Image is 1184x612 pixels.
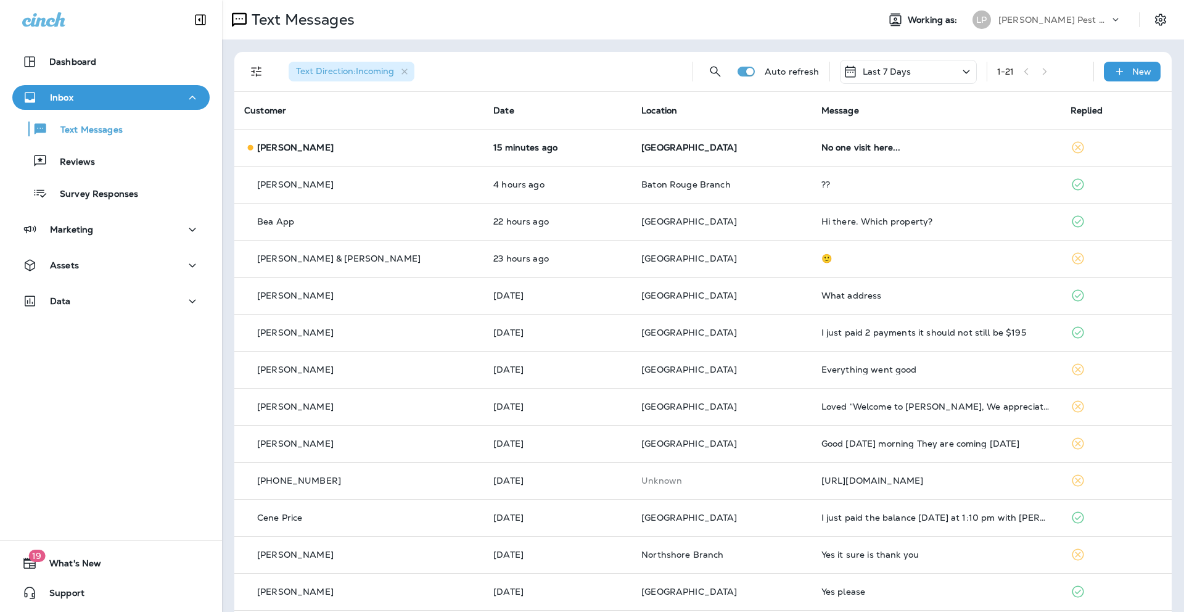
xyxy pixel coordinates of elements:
[908,15,960,25] span: Working as:
[1149,9,1172,31] button: Settings
[641,216,737,227] span: [GEOGRAPHIC_DATA]
[12,180,210,206] button: Survey Responses
[863,67,911,76] p: Last 7 Days
[997,67,1014,76] div: 1 - 21
[821,143,1051,152] div: No one visit here...
[12,551,210,576] button: 19What's New
[493,550,622,560] p: Aug 8, 2025 11:59 AM
[37,558,101,573] span: What's New
[257,180,334,189] p: [PERSON_NAME]
[257,439,334,449] p: [PERSON_NAME]
[37,588,84,603] span: Support
[257,365,334,374] p: [PERSON_NAME]
[493,328,622,337] p: Aug 11, 2025 12:02 PM
[247,10,355,29] p: Text Messages
[257,550,334,560] p: [PERSON_NAME]
[1071,105,1103,116] span: Replied
[641,438,737,449] span: [GEOGRAPHIC_DATA]
[257,587,334,597] p: [PERSON_NAME]
[12,116,210,142] button: Text Messages
[493,105,514,116] span: Date
[12,148,210,174] button: Reviews
[821,439,1051,449] div: Good Sunday morning They are coming this Wednesday
[296,65,394,76] span: Text Direction : Incoming
[821,254,1051,263] div: 🙂
[821,587,1051,597] div: Yes please
[47,189,138,201] p: Survey Responses
[12,217,210,242] button: Marketing
[493,217,622,226] p: Aug 11, 2025 01:33 PM
[28,550,45,562] span: 19
[49,57,96,67] p: Dashboard
[48,125,123,136] p: Text Messages
[50,296,71,306] p: Data
[821,476,1051,486] div: https://www.cricketwireless.com/support/protect-my-phone/cricket-protect.html?utm_source=dt-minus1
[257,217,294,226] p: Bea App
[257,476,341,486] p: [PHONE_NUMBER]
[12,49,210,74] button: Dashboard
[821,513,1051,523] div: I just paid the balance today at 1:10 pm with Brittany and updated my email address. I had a temp...
[244,105,286,116] span: Customer
[244,59,269,84] button: Filters
[257,328,334,337] p: [PERSON_NAME]
[47,157,95,168] p: Reviews
[641,105,677,116] span: Location
[821,365,1051,374] div: Everything went good
[641,401,737,412] span: [GEOGRAPHIC_DATA]
[641,290,737,301] span: [GEOGRAPHIC_DATA]
[821,328,1051,337] div: I just paid 2 payments it should not still be $195
[493,513,622,523] p: Aug 8, 2025 02:40 PM
[493,587,622,597] p: Aug 7, 2025 02:53 PM
[12,85,210,110] button: Inbox
[641,179,731,190] span: Baton Rouge Branch
[50,225,93,234] p: Marketing
[493,439,622,449] p: Aug 10, 2025 10:33 AM
[641,142,737,153] span: [GEOGRAPHIC_DATA]
[821,291,1051,300] div: What address
[493,365,622,374] p: Aug 10, 2025 02:05 PM
[821,105,859,116] span: Message
[765,67,820,76] p: Auto refresh
[641,549,723,560] span: Northshore Branch
[257,143,334,152] p: [PERSON_NAME]
[493,402,622,411] p: Aug 10, 2025 10:51 AM
[493,476,622,486] p: Aug 9, 2025 07:45 PM
[50,93,73,102] p: Inbox
[12,581,210,605] button: Support
[703,59,728,84] button: Search Messages
[257,513,302,523] p: Cene Price
[289,62,414,81] div: Text Direction:Incoming
[821,180,1051,189] div: ??
[12,253,210,278] button: Assets
[183,7,218,32] button: Collapse Sidebar
[493,291,622,300] p: Aug 11, 2025 12:06 PM
[641,586,737,597] span: [GEOGRAPHIC_DATA]
[257,291,334,300] p: [PERSON_NAME]
[257,254,421,263] p: [PERSON_NAME] & [PERSON_NAME]
[641,327,737,338] span: [GEOGRAPHIC_DATA]
[1132,67,1151,76] p: New
[493,254,622,263] p: Aug 11, 2025 12:30 PM
[821,550,1051,560] div: Yes it sure is thank you
[12,289,210,313] button: Data
[641,512,737,523] span: [GEOGRAPHIC_DATA]
[493,180,622,189] p: Aug 12, 2025 08:27 AM
[821,217,1051,226] div: Hi there. Which property?
[641,364,737,375] span: [GEOGRAPHIC_DATA]
[50,260,79,270] p: Assets
[641,253,737,264] span: [GEOGRAPHIC_DATA]
[998,15,1109,25] p: [PERSON_NAME] Pest Control
[641,476,802,486] p: This customer does not have a last location and the phone number they messaged is not assigned to...
[821,402,1051,411] div: Loved “Welcome to LaJaunie's, We appreciate your support Brooke. By the way, you're locked in for...
[257,402,334,411] p: [PERSON_NAME]
[972,10,991,29] div: LP
[493,143,622,152] p: Aug 12, 2025 12:13 PM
